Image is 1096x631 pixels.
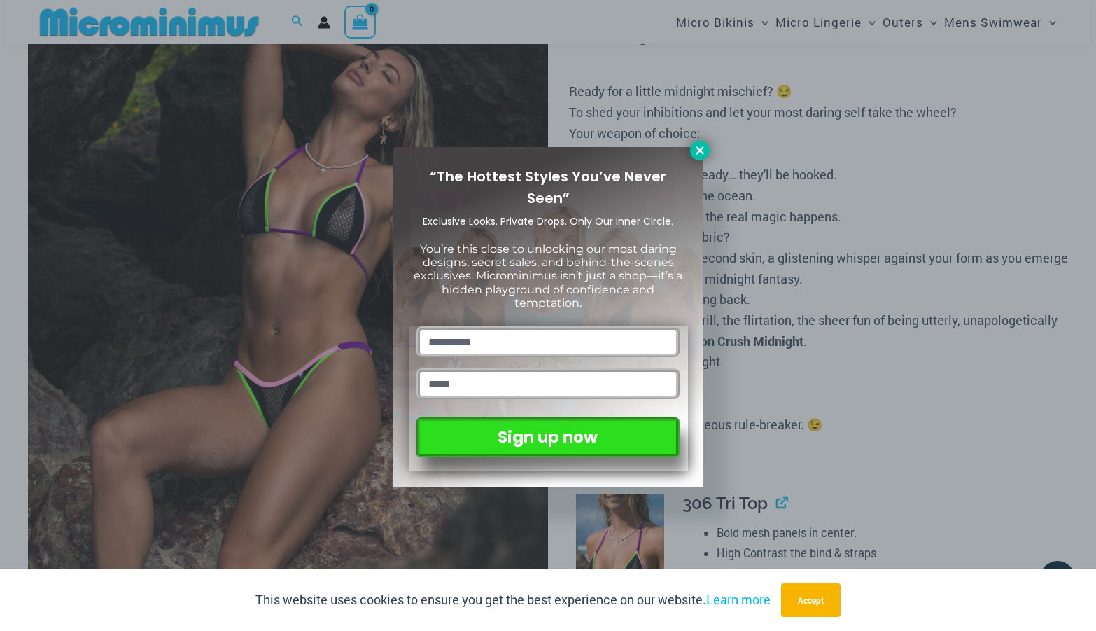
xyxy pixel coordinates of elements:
[416,417,679,457] button: Sign up now
[255,590,771,611] p: This website uses cookies to ensure you get the best experience on our website.
[706,591,771,608] a: Learn more
[781,583,841,617] button: Accept
[690,141,710,160] button: Close
[414,242,682,310] span: You’re this close to unlocking our most daring designs, secret sales, and behind-the-scenes exclu...
[430,167,666,208] span: “The Hottest Styles You’ve Never Seen”
[423,214,673,228] span: Exclusive Looks. Private Drops. Only Our Inner Circle.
